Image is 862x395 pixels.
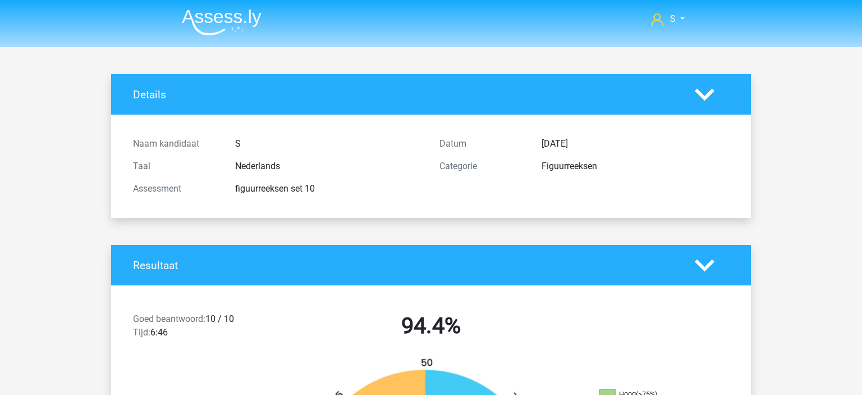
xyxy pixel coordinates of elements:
[227,182,431,196] div: figuurreeksen set 10
[646,12,689,26] a: S
[125,137,227,151] div: Naam kandidaat
[533,160,737,173] div: Figuurreeksen
[227,137,431,151] div: S
[125,312,278,344] div: 10 / 10 6:46
[431,137,533,151] div: Datum
[125,160,227,173] div: Taal
[133,327,150,338] span: Tijd:
[670,13,676,24] span: S
[227,160,431,173] div: Nederlands
[533,137,737,151] div: [DATE]
[125,182,227,196] div: Assessment
[286,312,576,339] h2: 94.4%
[133,259,678,272] h4: Resultaat
[431,160,533,173] div: Categorie
[133,314,205,324] span: Goed beantwoord:
[133,88,678,101] h4: Details
[182,9,262,35] img: Assessly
